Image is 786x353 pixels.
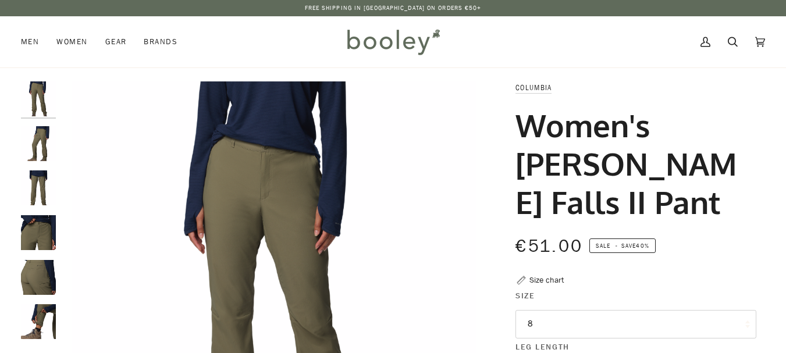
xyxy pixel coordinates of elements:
em: • [612,241,621,250]
span: Brands [144,36,177,48]
span: Save [589,238,656,254]
img: Columbia Women's Leslie Falls II Pant Stone Green - Booley Galway [21,81,56,116]
span: Women [56,36,87,48]
a: Brands [135,16,186,67]
img: Columbia Women's Leslie Falls II Pant Stone Green - Booley Galway [21,304,56,339]
span: 40% [636,241,649,250]
h1: Women's [PERSON_NAME] Falls II Pant [515,106,748,221]
p: Free Shipping in [GEOGRAPHIC_DATA] on Orders €50+ [305,3,482,13]
img: Columbia Women's Leslie Falls II Pant Stone Green - Booley Galway [21,260,56,295]
span: Gear [105,36,127,48]
img: Columbia Women's Leslie Falls II Pant Stone Green - Booley Galway [21,215,56,250]
a: Women [48,16,96,67]
img: Booley [342,25,444,59]
span: Men [21,36,39,48]
a: Columbia [515,83,552,92]
img: Columbia Women's Leslie Falls II Pant Stone Green - Booley Galway [21,170,56,205]
span: €51.00 [515,234,583,258]
button: 8 [515,310,756,338]
span: Leg Length [515,341,569,353]
span: Size [515,290,535,302]
a: Men [21,16,48,67]
a: Gear [97,16,136,67]
img: Columbia Women's Leslie Falls II Pant Stone Green - Booley Galway [21,126,56,161]
span: Sale [596,241,610,250]
div: Size chart [529,274,564,286]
